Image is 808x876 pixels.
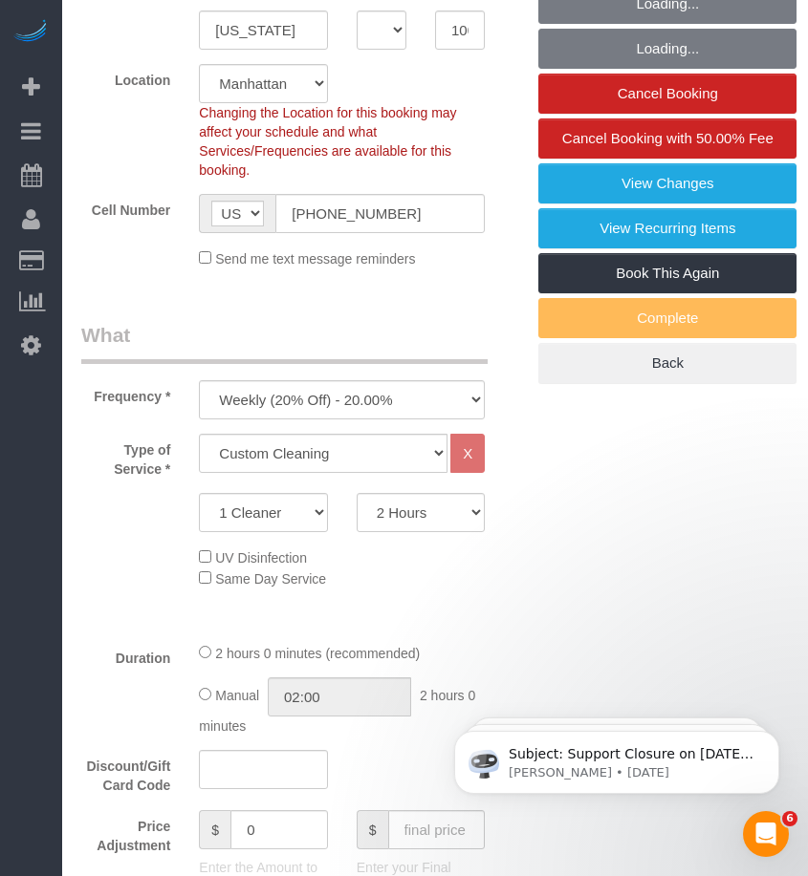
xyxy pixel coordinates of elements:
label: Discount/Gift Card Code [67,750,185,795]
span: $ [199,810,230,849]
a: Cancel Booking [538,74,797,114]
input: final price [388,810,486,849]
span: 6 [782,811,797,826]
label: Type of Service * [67,434,185,479]
span: Manual [215,688,259,703]
span: Cancel Booking with 50.00% Fee [562,130,774,146]
span: Send me text message reminders [215,251,415,267]
span: Same Day Service [215,571,326,587]
a: Back [538,343,797,383]
a: View Recurring Items [538,208,797,248]
span: Changing the Location for this booking may affect your schedule and what Services/Frequencies are... [199,105,456,178]
label: Frequency * [67,380,185,406]
a: View Changes [538,163,797,203]
span: $ [357,810,388,849]
label: Price Adjustment [67,810,185,855]
iframe: Intercom live chat [743,811,789,857]
label: Duration [67,642,185,668]
a: Book This Again [538,253,797,293]
iframe: Intercom notifications message [426,691,808,824]
a: Cancel Booking with 50.00% Fee [538,118,797,159]
legend: What [81,321,488,364]
span: UV Disinfection [215,550,307,566]
label: Location [67,64,185,90]
span: 2 hours 0 minutes (recommended) [215,646,420,661]
input: Cell Number [275,194,485,233]
label: Cell Number [67,194,185,220]
img: Automaid Logo [11,19,50,46]
input: City [199,11,327,50]
input: Zip Code [435,11,485,50]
